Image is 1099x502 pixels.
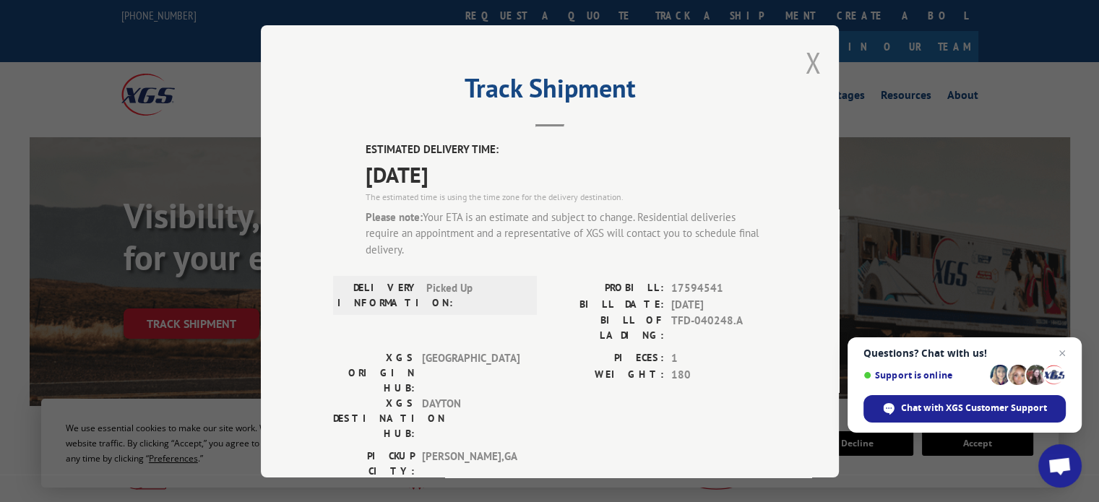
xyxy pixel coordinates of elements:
div: The estimated time is using the time zone for the delivery destination. [366,190,767,203]
label: XGS ORIGIN HUB: [333,350,415,396]
span: Support is online [863,370,985,381]
span: TFD-040248.A [671,313,767,343]
span: DAYTON [422,396,520,441]
span: [PERSON_NAME] , GA [422,449,520,479]
label: PICKUP CITY: [333,449,415,479]
span: [DATE] [671,296,767,313]
span: Picked Up [426,280,524,311]
span: 180 [671,366,767,383]
label: PROBILL: [550,280,664,297]
span: 17594541 [671,280,767,297]
span: 1 [671,350,767,367]
span: Chat with XGS Customer Support [863,395,1066,423]
span: [DATE] [366,157,767,190]
button: Close modal [805,43,821,82]
h2: Track Shipment [333,78,767,105]
span: Questions? Chat with us! [863,347,1066,359]
a: Open chat [1038,444,1082,488]
strong: Please note: [366,209,423,223]
span: [GEOGRAPHIC_DATA] [422,350,520,396]
label: DELIVERY INFORMATION: [337,280,419,311]
div: Your ETA is an estimate and subject to change. Residential deliveries require an appointment and ... [366,209,767,258]
span: Chat with XGS Customer Support [901,402,1047,415]
label: BILL OF LADING: [550,313,664,343]
label: PIECES: [550,350,664,367]
label: XGS DESTINATION HUB: [333,396,415,441]
label: WEIGHT: [550,366,664,383]
label: ESTIMATED DELIVERY TIME: [366,142,767,158]
label: BILL DATE: [550,296,664,313]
